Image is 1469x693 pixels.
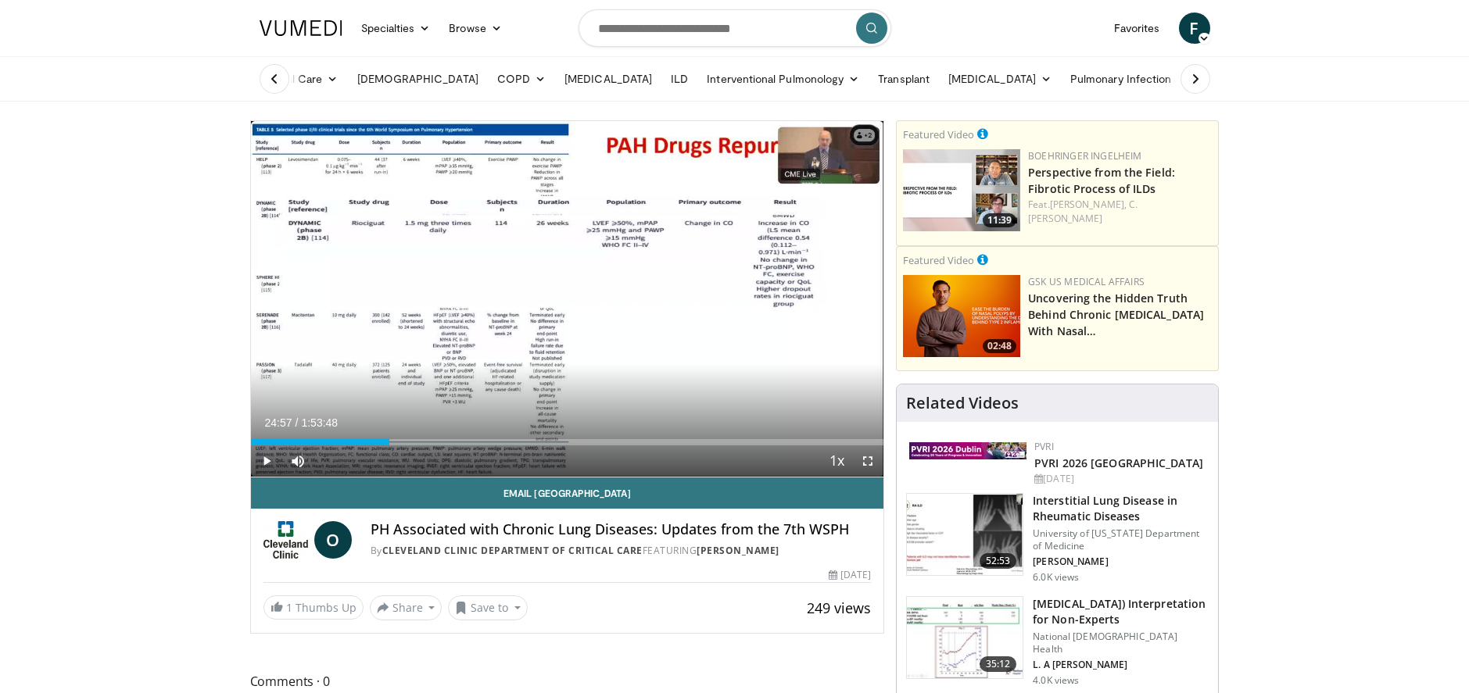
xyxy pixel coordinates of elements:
[286,600,292,615] span: 1
[869,63,939,95] a: Transplant
[301,416,338,429] span: 1:53:48
[348,63,488,95] a: [DEMOGRAPHIC_DATA]
[1034,440,1054,453] a: PVRI
[251,477,884,509] a: Email [GEOGRAPHIC_DATA]
[263,595,364,620] a: 1 Thumbs Up
[697,544,779,557] a: [PERSON_NAME]
[382,544,643,557] a: Cleveland Clinic Department of Critical Care
[250,671,885,691] span: Comments 0
[555,63,661,95] a: [MEDICAL_DATA]
[906,493,1209,584] a: 52:53 Interstitial Lung Disease in Rheumatic Diseases University of [US_STATE] Department of Medi...
[488,63,555,95] a: COPD
[439,13,511,44] a: Browse
[251,445,282,477] button: Play
[352,13,440,44] a: Specialties
[251,121,884,477] video-js: Video Player
[1033,630,1209,655] p: National [DEMOGRAPHIC_DATA] Health
[1033,596,1209,627] h3: [MEDICAL_DATA]) Interpretation for Non-Experts
[282,445,314,477] button: Mute
[251,439,884,445] div: Progress Bar
[1033,493,1209,524] h3: Interstitial Lung Disease in Rheumatic Diseases
[980,656,1017,672] span: 35:12
[448,595,528,620] button: Save to
[1033,659,1209,671] p: L. A [PERSON_NAME]
[1028,165,1175,196] a: Perspective from the Field: Fibrotic Process of ILDs
[829,568,871,582] div: [DATE]
[1033,527,1209,552] p: University of [US_STATE] Department of Medicine
[906,596,1209,687] a: 35:12 [MEDICAL_DATA]) Interpretation for Non-Experts National [DEMOGRAPHIC_DATA] Health L. A [PER...
[906,394,1019,413] h4: Related Videos
[371,521,871,538] h4: PH Associated with Chronic Lung Diseases: Updates from the 7th WSPH
[1033,674,1079,687] p: 4.0K views
[1028,198,1212,226] div: Feat.
[370,595,442,620] button: Share
[1028,198,1138,225] a: C. [PERSON_NAME]
[983,339,1016,353] span: 02:48
[1179,13,1210,44] a: F
[907,494,1023,575] img: 9d501fbd-9974-4104-9b57-c5e924c7b363.150x105_q85_crop-smart_upscale.jpg
[314,521,352,559] a: O
[980,553,1017,569] span: 52:53
[903,275,1020,357] a: 02:48
[1061,63,1196,95] a: Pulmonary Infection
[697,63,869,95] a: Interventional Pulmonology
[1028,149,1141,163] a: Boehringer Ingelheim
[1028,291,1204,338] a: Uncovering the Hidden Truth Behind Chronic [MEDICAL_DATA] With Nasal…
[903,253,974,267] small: Featured Video
[579,9,891,47] input: Search topics, interventions
[1033,571,1079,584] p: 6.0K views
[909,442,1027,459] img: 33783847-ac93-4ca7-89f8-ccbd48ec16ca.webp.150x105_q85_autocrop_double_scale_upscale_version-0.2.jpg
[1034,455,1203,470] a: PVRI 2026 [GEOGRAPHIC_DATA]
[1028,275,1145,288] a: GSK US Medical Affairs
[263,521,308,559] img: Cleveland Clinic Department of Critical Care
[852,445,883,477] button: Fullscreen
[821,445,852,477] button: Playback Rate
[1050,198,1127,211] a: [PERSON_NAME],
[983,213,1016,227] span: 11:39
[1034,472,1206,486] div: [DATE]
[1105,13,1170,44] a: Favorites
[661,63,697,95] a: ILD
[907,597,1023,678] img: 5f03c68a-e0af-4383-b154-26e6cfb93aa0.150x105_q85_crop-smart_upscale.jpg
[903,275,1020,357] img: d04c7a51-d4f2-46f9-936f-c139d13e7fbe.png.150x105_q85_crop-smart_upscale.png
[1033,555,1209,568] p: [PERSON_NAME]
[260,20,342,36] img: VuMedi Logo
[903,127,974,141] small: Featured Video
[296,416,299,429] span: /
[807,598,871,617] span: 249 views
[265,416,292,429] span: 24:57
[371,544,871,558] div: By FEATURING
[903,149,1020,231] img: 0d260a3c-dea8-4d46-9ffd-2859801fb613.png.150x105_q85_crop-smart_upscale.png
[939,63,1061,95] a: [MEDICAL_DATA]
[903,149,1020,231] a: 11:39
